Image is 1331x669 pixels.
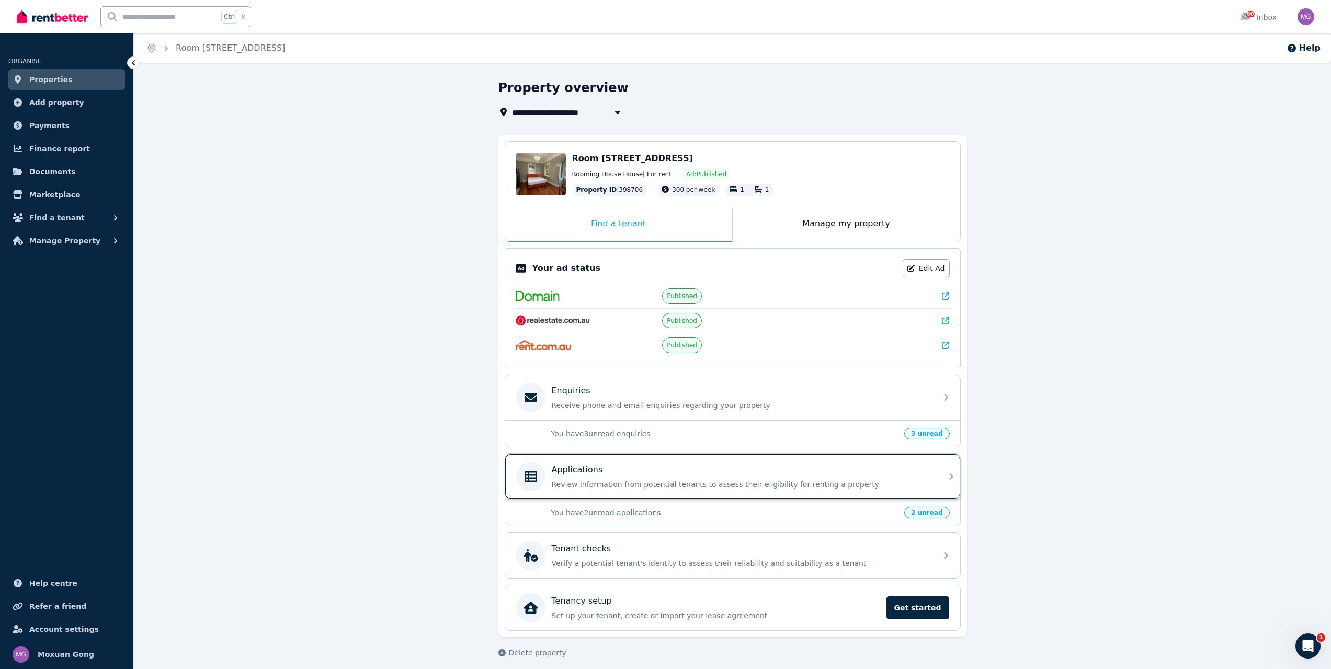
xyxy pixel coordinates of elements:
p: Enquiries [552,384,590,397]
span: 1 [1317,633,1325,642]
button: Manage Property [8,230,125,251]
div: Inbox [1240,12,1277,22]
span: Account settings [29,623,99,636]
span: Find a tenant [29,211,85,224]
img: Domain.com.au [516,291,560,301]
img: Moxuan Gong [1298,8,1314,25]
p: Applications [552,463,603,476]
a: ApplicationsReview information from potential tenants to assess their eligibility for renting a p... [505,454,960,499]
a: Finance report [8,138,125,159]
p: Review information from potential tenants to assess their eligibility for renting a property [552,479,930,490]
button: Find a tenant [8,207,125,228]
span: ORGANISE [8,58,41,65]
div: Manage my property [733,207,960,242]
p: Receive phone and email enquiries regarding your property [552,400,930,411]
span: Room [STREET_ADDRESS] [572,153,693,163]
img: Moxuan Gong [13,646,29,663]
span: Refer a friend [29,600,86,613]
span: 3 unread [904,428,949,439]
nav: Breadcrumb [134,33,298,63]
span: Finance report [29,142,90,155]
span: 300 per week [672,186,715,194]
span: Published [667,316,697,325]
span: Get started [886,596,949,619]
div: Find a tenant [505,207,732,242]
p: Tenancy setup [552,595,612,607]
p: Your ad status [532,262,600,275]
img: RentBetter [17,9,88,25]
a: Room [STREET_ADDRESS] [176,43,285,53]
span: Help centre [29,577,77,589]
p: Tenant checks [552,542,611,555]
h1: Property overview [498,80,629,96]
iframe: Intercom live chat [1295,633,1321,659]
img: RealEstate.com.au [516,315,590,326]
a: Documents [8,161,125,182]
a: Tenancy setupSet up your tenant, create or import your lease agreementGet started [505,585,960,630]
a: Properties [8,69,125,90]
span: Marketplace [29,188,80,201]
span: Published [667,292,697,300]
span: 60 [1246,11,1255,17]
a: Marketplace [8,184,125,205]
a: EnquiriesReceive phone and email enquiries regarding your property [505,375,960,420]
a: Tenant checksVerify a potential tenant's identity to assess their reliability and suitability as ... [505,533,960,578]
a: Edit Ad [903,259,950,277]
span: Documents [29,165,76,178]
span: Ad: Published [686,170,726,178]
span: Ctrl [221,10,237,24]
span: Rooming House House | For rent [572,170,672,178]
p: You have 3 unread enquiries [551,428,898,439]
div: : 398706 [572,184,647,196]
a: Help centre [8,573,125,594]
span: Property ID [576,186,617,194]
p: You have 2 unread applications [551,507,898,518]
a: Add property [8,92,125,113]
a: Account settings [8,619,125,640]
span: k [242,13,245,21]
button: Help [1287,42,1321,54]
span: 1 [765,186,769,194]
span: 2 unread [904,507,949,518]
span: Published [667,341,697,349]
p: Set up your tenant, create or import your lease agreement [552,610,880,621]
button: Delete property [498,648,566,658]
span: Add property [29,96,84,109]
span: 1 [740,186,744,194]
a: Payments [8,115,125,136]
span: Delete property [509,648,566,658]
img: Rent.com.au [516,340,572,350]
span: Moxuan Gong [38,648,94,661]
span: Payments [29,119,70,132]
p: Verify a potential tenant's identity to assess their reliability and suitability as a tenant [552,558,930,569]
span: Manage Property [29,234,100,247]
a: Refer a friend [8,596,125,617]
span: Properties [29,73,73,86]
